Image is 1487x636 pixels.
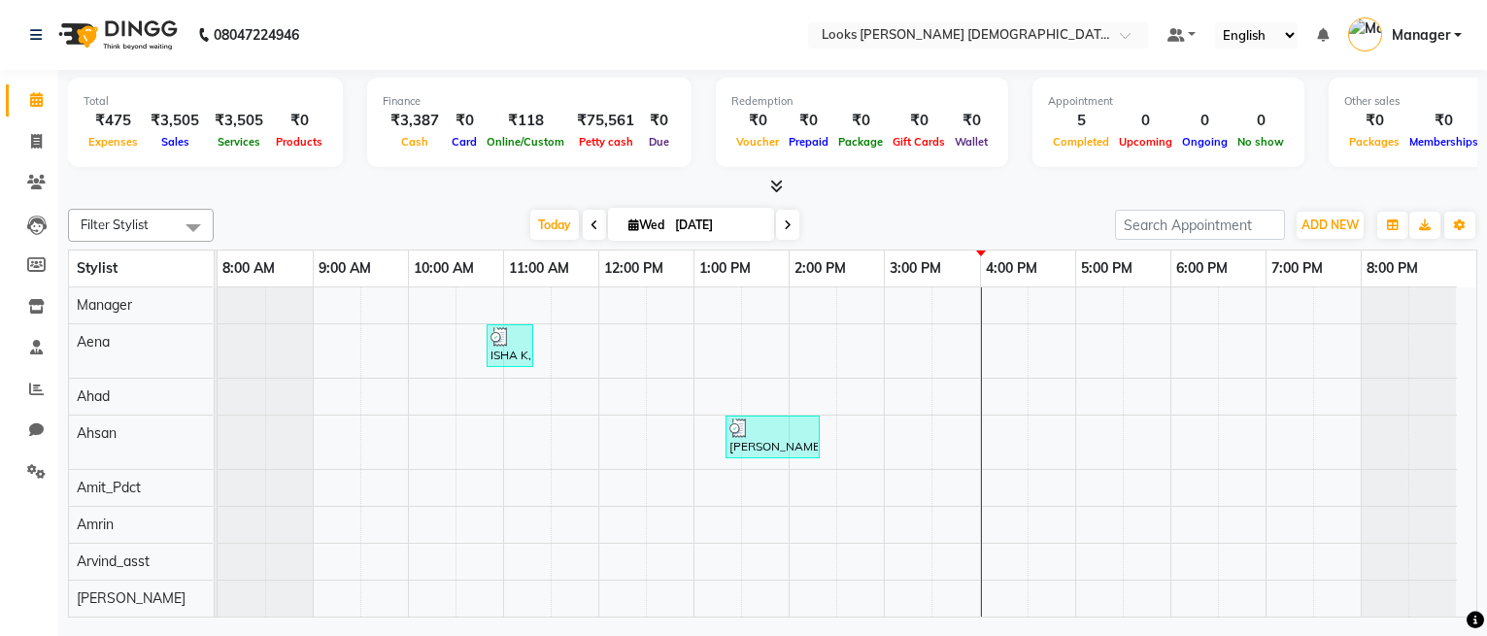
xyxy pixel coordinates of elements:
a: 8:00 AM [218,254,280,283]
a: 11:00 AM [504,254,574,283]
div: Total [84,93,327,110]
div: ₹0 [642,110,676,132]
div: 0 [1114,110,1177,132]
a: 9:00 AM [314,254,376,283]
span: Ongoing [1177,135,1233,149]
span: Voucher [731,135,784,149]
div: ₹475 [84,110,143,132]
span: Packages [1344,135,1404,149]
div: ₹0 [447,110,482,132]
span: Arvind_asst [77,552,150,570]
div: ₹3,387 [383,110,447,132]
div: 0 [1177,110,1233,132]
div: Redemption [731,93,993,110]
span: Manager [1392,25,1450,46]
a: 1:00 PM [694,254,756,283]
div: [PERSON_NAME] K, TK03, 01:20 PM-02:20 PM, Color Touchup Inoa(M) (₹1800) [727,418,818,455]
span: Amrin [77,516,114,533]
span: Aena [77,333,110,351]
button: ADD NEW [1297,212,1364,239]
span: Expenses [84,135,143,149]
img: Manager [1348,17,1382,51]
div: Finance [383,93,676,110]
span: Prepaid [784,135,833,149]
div: ₹0 [271,110,327,132]
div: 5 [1048,110,1114,132]
span: Memberships [1404,135,1483,149]
div: ₹0 [784,110,833,132]
b: 08047224946 [214,8,299,62]
span: [PERSON_NAME] [77,589,186,607]
span: Ahad [77,387,110,405]
div: ₹0 [833,110,888,132]
div: ₹0 [1344,110,1404,132]
span: Services [213,135,265,149]
a: 10:00 AM [409,254,479,283]
span: Manager [77,296,132,314]
span: Online/Custom [482,135,569,149]
span: Gift Cards [888,135,950,149]
a: 6:00 PM [1171,254,1233,283]
a: 3:00 PM [885,254,946,283]
a: 12:00 PM [599,254,668,283]
span: Upcoming [1114,135,1177,149]
span: Package [833,135,888,149]
span: Stylist [77,259,118,277]
span: Products [271,135,327,149]
div: ₹3,505 [207,110,271,132]
span: Completed [1048,135,1114,149]
span: Wed [624,218,669,232]
span: Ahsan [77,424,117,442]
span: Due [644,135,674,149]
a: 8:00 PM [1362,254,1423,283]
div: Appointment [1048,93,1289,110]
span: Wallet [950,135,993,149]
div: ₹118 [482,110,569,132]
div: ₹0 [731,110,784,132]
img: logo [50,8,183,62]
div: ₹3,505 [143,110,207,132]
span: Filter Stylist [81,217,149,232]
span: Card [447,135,482,149]
input: 2025-09-03 [669,211,766,240]
span: No show [1233,135,1289,149]
div: ₹0 [1404,110,1483,132]
div: ₹0 [950,110,993,132]
span: Cash [396,135,433,149]
span: Sales [156,135,194,149]
div: 0 [1233,110,1289,132]
a: 4:00 PM [981,254,1042,283]
span: Today [530,210,579,240]
span: ADD NEW [1301,218,1359,232]
span: Amit_Pdct [77,479,141,496]
span: Petty cash [574,135,638,149]
a: 2:00 PM [790,254,851,283]
a: 7:00 PM [1267,254,1328,283]
div: ₹75,561 [569,110,642,132]
div: ISHA K, TK01, 10:50 AM-11:20 AM, Eyebrows (₹200) [489,327,531,364]
input: Search Appointment [1115,210,1285,240]
div: ₹0 [888,110,950,132]
a: 5:00 PM [1076,254,1137,283]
